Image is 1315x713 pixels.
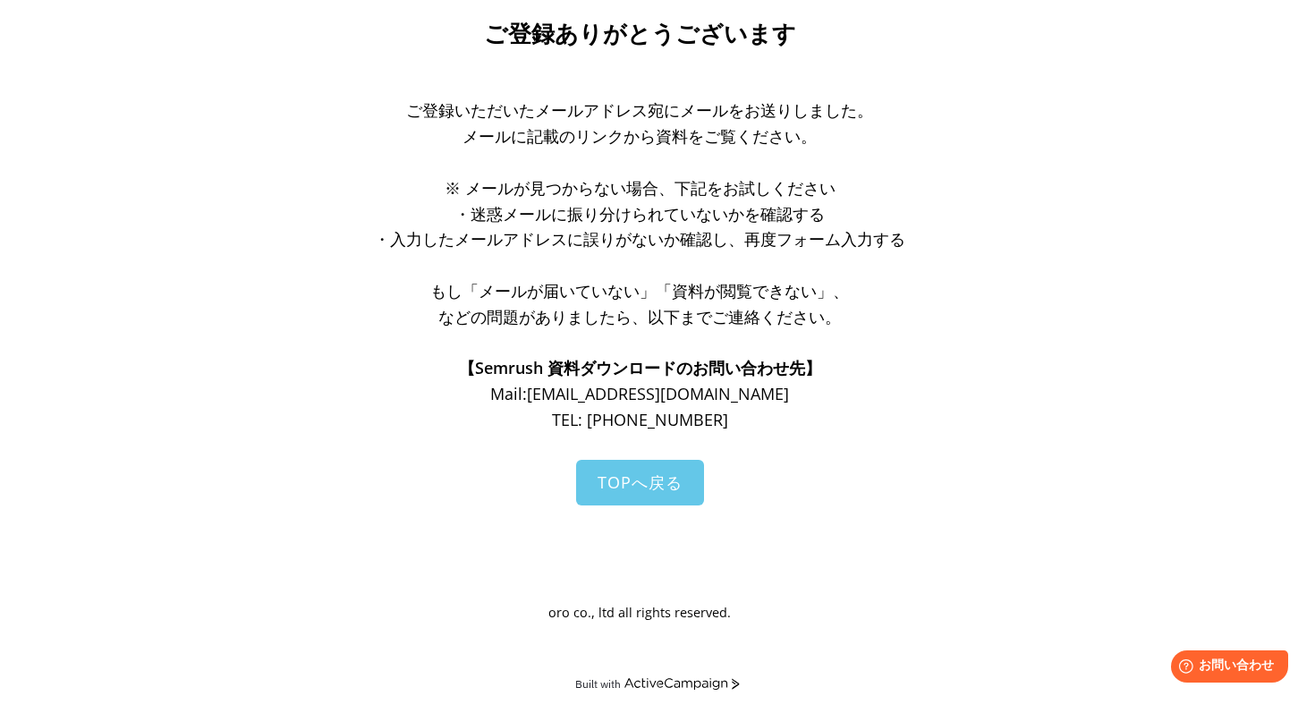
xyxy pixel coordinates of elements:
span: メールに記載のリンクから資料をご覧ください。 [462,125,817,147]
span: TEL: [PHONE_NUMBER] [552,409,728,430]
span: ・入力したメールアドレスに誤りがないか確認し、再度フォーム入力する [374,228,905,250]
span: ※ メールが見つからない場合、下記をお試しください [445,177,836,199]
span: ご登録いただいたメールアドレス宛にメールをお送りしました。 [406,99,873,121]
div: Built with [575,677,621,691]
a: TOPへ戻る [576,460,704,505]
iframe: Help widget launcher [1156,643,1295,693]
span: oro co., ltd all rights reserved. [548,604,731,621]
span: Mail: [EMAIL_ADDRESS][DOMAIN_NAME] [490,383,789,404]
span: などの問題がありましたら、以下までご連絡ください。 [438,306,841,327]
span: 【Semrush 資料ダウンロードのお問い合わせ先】 [459,357,821,378]
span: ・迷惑メールに振り分けられていないかを確認する [454,203,825,225]
span: TOPへ戻る [598,471,683,493]
span: もし「メールが届いていない」「資料が閲覧できない」、 [430,280,849,301]
span: ご登録ありがとうございます [484,21,796,47]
